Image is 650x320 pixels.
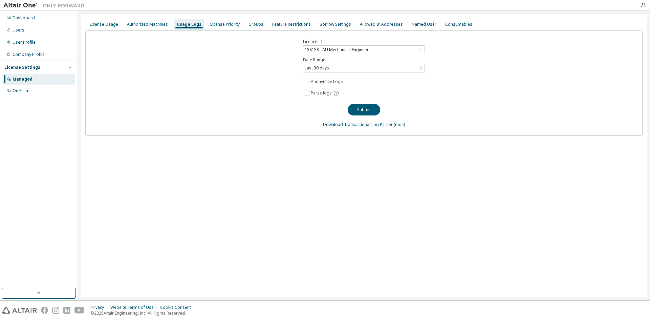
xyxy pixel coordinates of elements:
[13,27,24,33] div: Users
[272,22,311,27] div: Feature Restrictions
[41,307,48,314] img: facebook.svg
[303,64,425,72] div: Last 30 days
[360,22,403,27] div: Allowed IP Addresses
[13,40,36,45] div: User Profile
[210,22,240,27] div: License Priority
[13,88,29,93] div: On Prem
[320,22,351,27] div: Borrow Settings
[127,22,168,27] div: Authorized Machines
[63,307,70,314] img: linkedin.svg
[13,77,32,82] div: Managed
[348,104,380,115] button: Submit
[445,22,472,27] div: Consumables
[4,65,40,70] div: License Settings
[160,305,195,310] div: Cookie Consent
[303,39,425,44] label: Licence ID
[90,310,195,316] p: © 2025 Altair Engineering, Inc. All Rights Reserved.
[90,22,118,27] div: License Usage
[303,46,425,54] div: 158158 - AU Mechanical Engineer
[52,307,59,314] img: instagram.svg
[110,305,160,310] div: Website Terms of Use
[177,22,201,27] div: Usage Logs
[311,90,332,96] span: Parse logs
[13,52,45,57] div: Company Profile
[304,64,330,72] div: Last 30 days
[394,122,405,127] a: (md5)
[13,15,35,21] div: Dashboard
[323,122,393,127] a: Download Transactional Log Parser
[303,57,425,63] label: Date Range
[2,307,37,314] img: altair_logo.svg
[248,22,263,27] div: Groups
[412,22,436,27] div: Named User
[304,46,370,54] div: 158158 - AU Mechanical Engineer
[311,78,344,86] label: Anonymize Logs
[74,307,84,314] img: youtube.svg
[3,2,88,9] img: Altair One
[90,305,110,310] div: Privacy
